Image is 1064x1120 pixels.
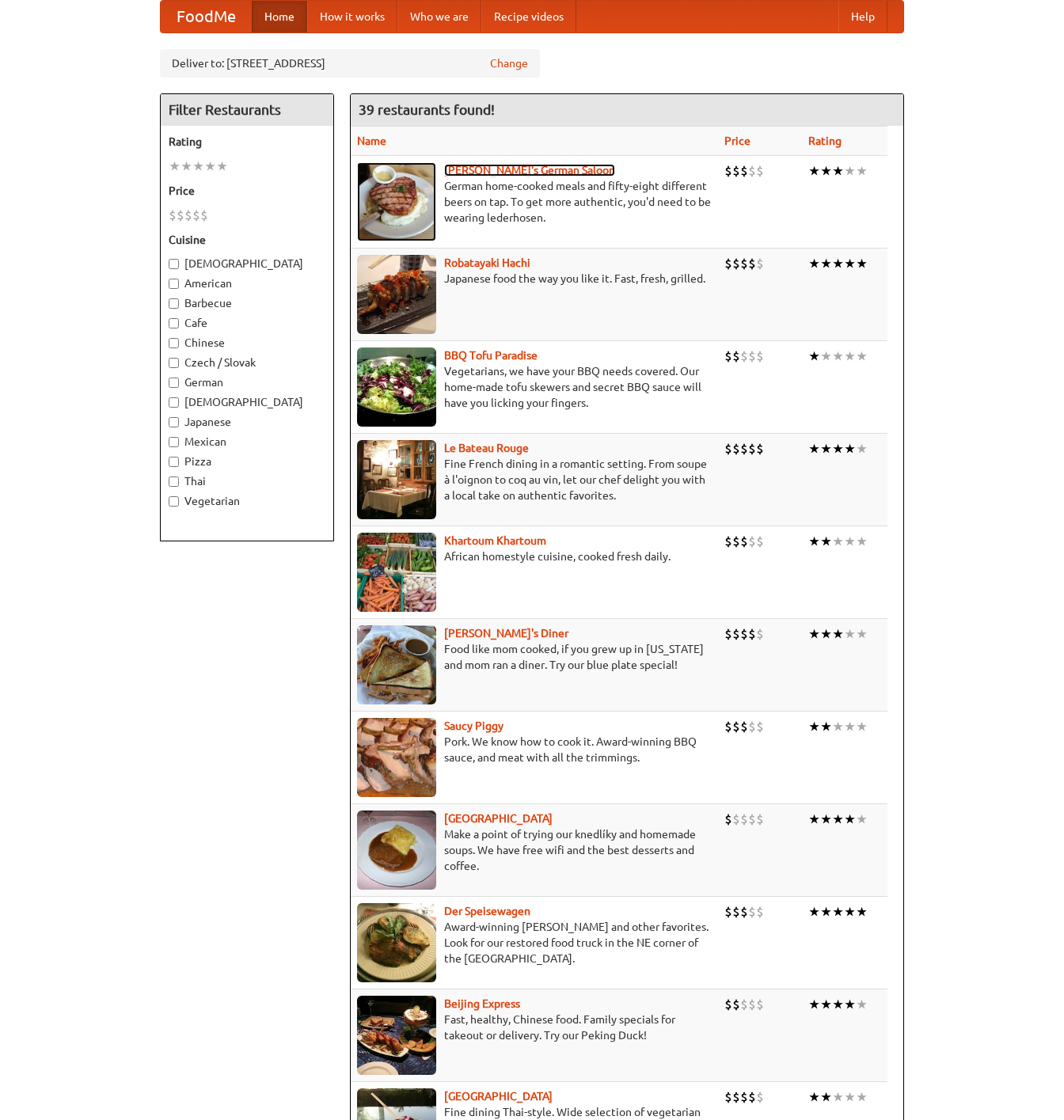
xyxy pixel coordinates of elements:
input: Japanese [169,417,179,427]
li: $ [724,903,732,921]
li: ★ [832,255,844,272]
input: Thai [169,476,179,487]
img: beijing.jpg [357,996,436,1075]
li: $ [724,533,732,550]
input: American [169,279,179,289]
li: $ [756,625,764,643]
a: FoodMe [161,1,252,32]
li: $ [756,811,764,828]
p: Food like mom cooked, if you grew up in [US_STATE] and mom ran a diner. Try our blue plate special! [357,641,712,673]
a: Saucy Piggy [444,719,503,732]
li: ★ [808,255,820,272]
img: speisewagen.jpg [357,903,436,982]
li: $ [724,255,732,272]
li: ★ [820,811,832,828]
label: Vegetarian [169,493,325,509]
li: $ [748,255,756,272]
li: $ [724,996,732,1013]
a: Who we are [397,1,481,32]
li: $ [724,1088,732,1106]
li: $ [740,162,748,180]
li: $ [192,207,200,224]
b: Beijing Express [444,997,520,1010]
a: Home [252,1,307,32]
li: ★ [169,158,180,175]
li: ★ [180,158,192,175]
img: sallys.jpg [357,625,436,704]
li: $ [756,718,764,735]
li: $ [732,718,740,735]
input: Czech / Slovak [169,358,179,368]
input: Mexican [169,437,179,447]
li: ★ [844,811,856,828]
li: ★ [808,162,820,180]
li: $ [724,718,732,735]
li: $ [740,718,748,735]
li: ★ [204,158,216,175]
li: $ [748,811,756,828]
li: $ [169,207,177,224]
li: ★ [832,347,844,365]
li: ★ [820,1088,832,1106]
li: $ [177,207,184,224]
li: ★ [844,440,856,457]
li: ★ [832,440,844,457]
a: Change [490,55,528,71]
input: Cafe [169,318,179,328]
li: $ [748,903,756,921]
li: ★ [808,347,820,365]
li: ★ [808,1088,820,1106]
li: ★ [844,533,856,550]
li: $ [724,811,732,828]
img: bateaurouge.jpg [357,440,436,519]
input: German [169,378,179,388]
li: ★ [808,440,820,457]
li: ★ [832,625,844,643]
li: ★ [820,255,832,272]
li: ★ [832,996,844,1013]
li: ★ [820,996,832,1013]
b: Le Bateau Rouge [444,442,529,454]
a: Der Speisewagen [444,905,530,917]
a: Price [724,135,750,147]
li: $ [756,162,764,180]
input: [DEMOGRAPHIC_DATA] [169,397,179,408]
li: ★ [844,1088,856,1106]
li: ★ [856,718,868,735]
li: $ [732,1088,740,1106]
li: ★ [856,625,868,643]
li: $ [740,903,748,921]
li: ★ [820,625,832,643]
li: $ [740,1088,748,1106]
li: ★ [832,718,844,735]
label: Mexican [169,434,325,450]
p: Fine French dining in a romantic setting. From soupe à l'oignon to coq au vin, let our chef delig... [357,456,712,503]
li: ★ [856,440,868,457]
li: ★ [820,440,832,457]
b: [GEOGRAPHIC_DATA] [444,812,553,825]
input: Barbecue [169,298,179,309]
img: esthers.jpg [357,162,436,241]
li: $ [748,718,756,735]
li: ★ [808,718,820,735]
label: Japanese [169,414,325,430]
a: Khartoum Khartoum [444,534,546,547]
li: $ [756,903,764,921]
li: $ [732,625,740,643]
li: ★ [844,903,856,921]
li: $ [756,1088,764,1106]
li: $ [740,996,748,1013]
b: BBQ Tofu Paradise [444,349,538,362]
li: $ [740,533,748,550]
a: [GEOGRAPHIC_DATA] [444,1090,553,1103]
li: $ [732,255,740,272]
a: [PERSON_NAME]'s German Saloon [444,164,615,177]
li: ★ [820,533,832,550]
p: Vegetarians, we have your BBQ needs covered. Our home-made tofu skewers and secret BBQ sauce will... [357,363,712,411]
h5: Cuisine [169,232,325,248]
li: $ [732,440,740,457]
